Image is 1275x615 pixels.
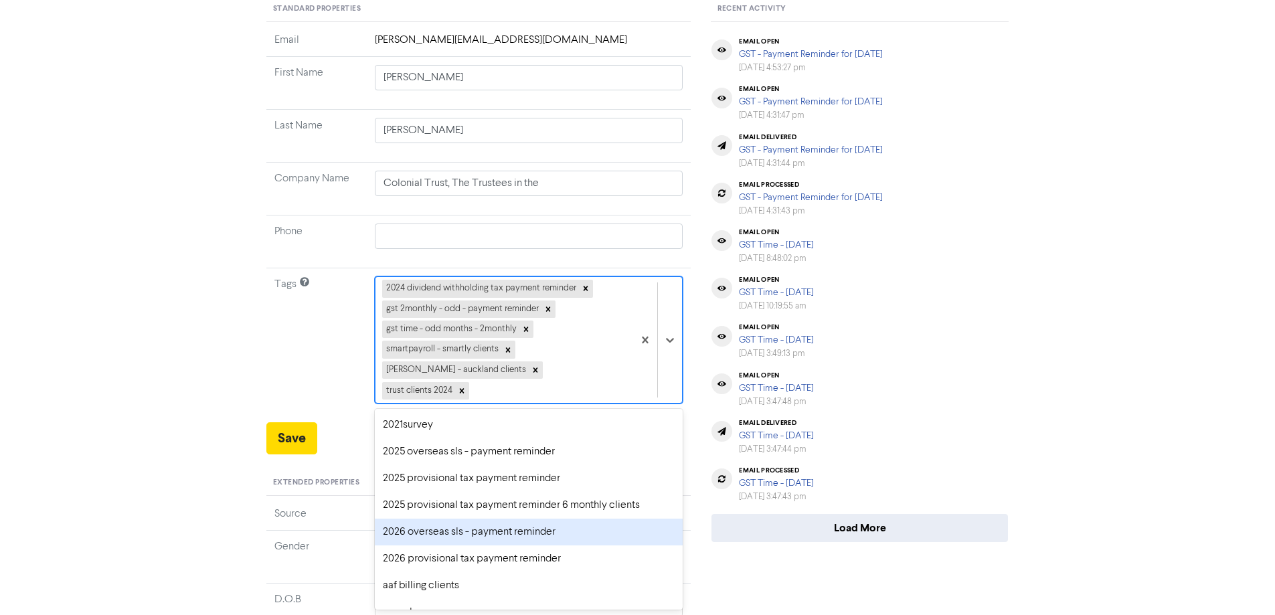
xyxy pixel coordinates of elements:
div: [DATE] 10:19:55 am [739,300,814,313]
td: Source [266,506,367,531]
div: email processed [739,466,814,474]
div: [DATE] 4:31:43 pm [739,205,883,217]
td: First Name [266,57,367,110]
td: Last Name [266,110,367,163]
td: Email [266,32,367,57]
div: gst time - odd months - 2monthly [382,321,519,338]
a: GST Time - [DATE] [739,240,814,250]
div: aaf billing clients [375,572,683,599]
div: [DATE] 3:49:13 pm [739,347,814,360]
a: GST - Payment Reminder for [DATE] [739,97,883,106]
td: MANUAL [367,506,691,531]
div: 2024 dividend withholding tax payment reminder [382,280,578,297]
div: Extended Properties [266,470,691,496]
div: smartpayroll - smartly clients [382,341,501,358]
a: GST - Payment Reminder for [DATE] [739,145,883,155]
div: [DATE] 3:47:43 pm [739,491,814,503]
div: [DATE] 4:31:44 pm [739,157,883,170]
div: email open [739,276,814,284]
div: email open [739,228,814,236]
div: trust clients 2024 [382,382,454,400]
div: 2025 provisional tax payment reminder 6 monthly clients [375,492,683,519]
div: email open [739,85,883,93]
div: email open [739,37,883,46]
td: Tags [266,268,367,422]
button: Load More [711,514,1008,542]
div: [DATE] 8:48:02 pm [739,252,814,265]
div: 2026 provisional tax payment reminder [375,545,683,572]
div: email delivered [739,133,883,141]
div: [DATE] 4:31:47 pm [739,109,883,122]
a: GST Time - [DATE] [739,335,814,345]
a: GST - Payment Reminder for [DATE] [739,50,883,59]
div: 2025 provisional tax payment reminder [375,465,683,492]
button: Save [266,422,317,454]
a: GST Time - [DATE] [739,431,814,440]
a: GST Time - [DATE] [739,383,814,393]
div: 2026 overseas sls - payment reminder [375,519,683,545]
div: email processed [739,181,883,189]
td: Company Name [266,163,367,215]
td: Phone [266,215,367,268]
div: email open [739,371,814,379]
div: gst 2monthly - odd - payment reminder [382,300,541,318]
iframe: Chat Widget [1208,551,1275,615]
div: email open [739,323,814,331]
td: Gender [266,530,367,583]
a: GST Time - [DATE] [739,478,814,488]
div: email delivered [739,419,814,427]
td: [PERSON_NAME][EMAIL_ADDRESS][DOMAIN_NAME] [367,32,691,57]
div: [DATE] 3:47:48 pm [739,396,814,408]
div: [DATE] 3:47:44 pm [739,443,814,456]
div: 2025 overseas sls - payment reminder [375,438,683,465]
a: GST - Payment Reminder for [DATE] [739,193,883,202]
a: GST Time - [DATE] [739,288,814,297]
div: [DATE] 4:53:27 pm [739,62,883,74]
div: [PERSON_NAME] - auckland clients [382,361,528,379]
div: 2021survey [375,412,683,438]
